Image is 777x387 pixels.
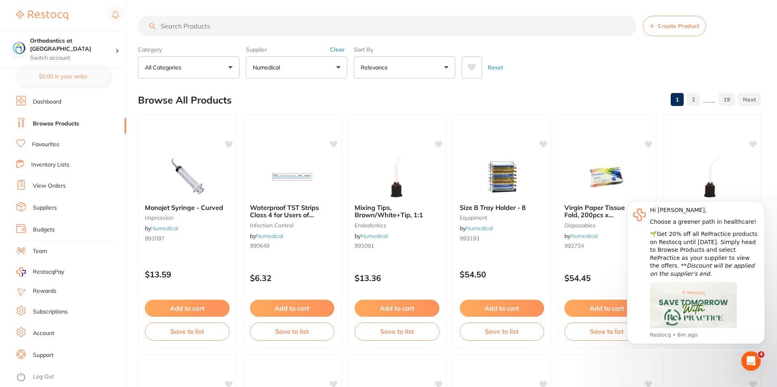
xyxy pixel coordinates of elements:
[355,300,439,317] button: Add to cart
[250,203,319,227] span: Waterproof TST Strips Class 4 for Users of 990649
[33,182,66,190] a: View Orders
[355,232,388,240] span: by
[250,322,335,340] button: Save to list
[16,11,68,20] img: Restocq Logo
[354,56,455,78] button: Relevance
[758,351,764,358] span: 4
[460,300,545,317] button: Add to cart
[703,95,715,104] p: ......
[33,373,54,381] a: Log Out
[685,157,738,197] img: Mixing Tips, Brown/White+Tip, 1:1
[250,242,269,249] span: 990649
[355,273,439,283] p: $13.36
[250,222,335,229] small: infection control
[687,91,700,108] a: 2
[460,225,493,232] span: by
[16,371,124,384] button: Log Out
[466,225,493,232] a: Numedical
[145,63,185,71] p: All Categories
[33,120,79,128] a: Browse Products
[460,322,545,340] button: Save to list
[138,16,636,36] input: Search Products
[355,242,374,249] span: 991091
[30,37,115,53] h4: Orthodontics at Penrith
[355,204,439,219] b: Mixing Tips, Brown/White+Tip, 1:1
[460,204,545,211] b: Size B Tray Holder - 8
[33,287,56,295] a: Rewards
[355,322,439,340] button: Save to list
[16,6,68,25] a: Restocq Logo
[33,329,54,337] a: Account
[33,268,64,276] span: RestocqPay
[33,226,55,234] a: Budgets
[16,267,26,277] img: RestocqPay
[145,214,230,221] small: impression
[33,247,47,255] a: Team
[16,67,110,86] button: $0.00 in your order
[355,222,439,229] small: endodontics
[564,232,598,240] span: by
[33,308,68,316] a: Subscriptions
[13,41,26,54] img: Orthodontics at Penrith
[33,204,57,212] a: Suppliers
[361,63,391,71] p: Relevance
[460,214,545,221] small: equipment
[250,300,335,317] button: Add to cart
[564,204,649,219] b: Virgin Paper Tissue - C Fold, 200pcs x 30bags/case
[31,161,69,169] a: Inventory Lists
[476,157,528,197] img: Size B Tray Holder - 8
[145,300,230,317] button: Add to cart
[564,222,649,229] small: disposables
[327,46,347,53] button: Clear
[580,157,633,197] img: Virgin Paper Tissue - C Fold, 200pcs x 30bags/case
[370,157,423,197] img: Mixing Tips, Brown/White+Tip, 1:1
[719,91,735,108] a: 19
[253,63,283,71] p: Numedical
[138,46,239,53] label: Category
[30,54,115,62] p: Switch account
[145,203,223,212] span: Monojet Syringe - Curved
[256,232,283,240] a: Numedical
[250,273,335,283] p: $6.32
[246,56,347,78] button: Numedical
[460,270,545,279] p: $54.50
[246,46,347,53] label: Supplier
[658,23,699,29] span: Create Product
[485,56,506,78] button: Reset
[145,225,178,232] span: by
[741,351,761,371] iframe: Intercom live chat
[564,322,649,340] button: Save to list
[250,232,283,240] span: by
[564,273,649,283] p: $54.45
[615,194,777,349] iframe: Intercom notifications message
[564,203,635,227] span: Virgin Paper Tissue - C Fold, 200pcs x 30bags/case
[564,300,649,317] button: Add to cart
[33,351,54,359] a: Support
[460,235,479,242] span: 993193
[570,232,598,240] a: Numedical
[671,91,684,108] a: 1
[266,157,319,197] img: Waterproof TST Strips Class 4 for Users of 990649
[361,232,388,240] a: Numedical
[32,141,59,149] a: Favourites
[145,235,164,242] span: 991097
[643,16,706,36] button: Create Product
[16,267,64,277] a: RestocqPay
[354,46,455,53] label: Sort By
[145,322,230,340] button: Save to list
[250,204,335,219] b: Waterproof TST Strips Class 4 for Users of 990649
[355,203,423,219] span: Mixing Tips, Brown/White+Tip, 1:1
[145,270,230,279] p: $13.59
[460,203,526,212] span: Size B Tray Holder - 8
[151,225,178,232] a: Numedical
[33,98,61,106] a: Dashboard
[145,204,230,211] b: Monojet Syringe - Curved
